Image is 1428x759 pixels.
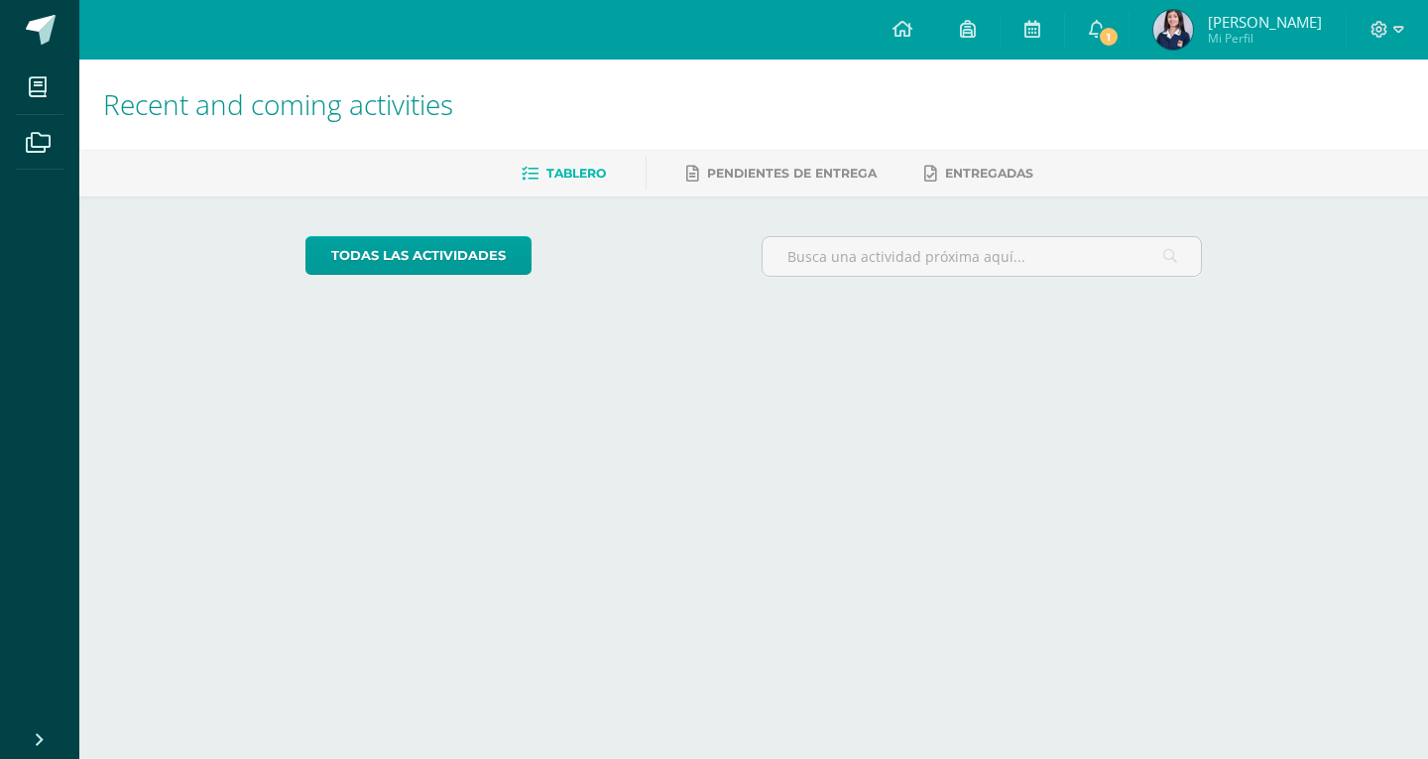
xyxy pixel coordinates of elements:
span: Mi Perfil [1208,30,1322,47]
span: 1 [1097,26,1119,48]
span: [PERSON_NAME] [1208,12,1322,32]
span: Entregadas [945,166,1033,181]
span: Recent and coming activities [103,85,453,123]
a: Pendientes de entrega [686,158,877,190]
span: Tablero [546,166,606,181]
input: Busca una actividad próxima aquí... [763,237,1202,276]
a: todas las Actividades [305,236,532,275]
span: Pendientes de entrega [707,166,877,181]
a: Tablero [522,158,606,190]
img: d4564a221752280c5f776a9cf58f2dcb.png [1153,10,1193,50]
a: Entregadas [924,158,1033,190]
